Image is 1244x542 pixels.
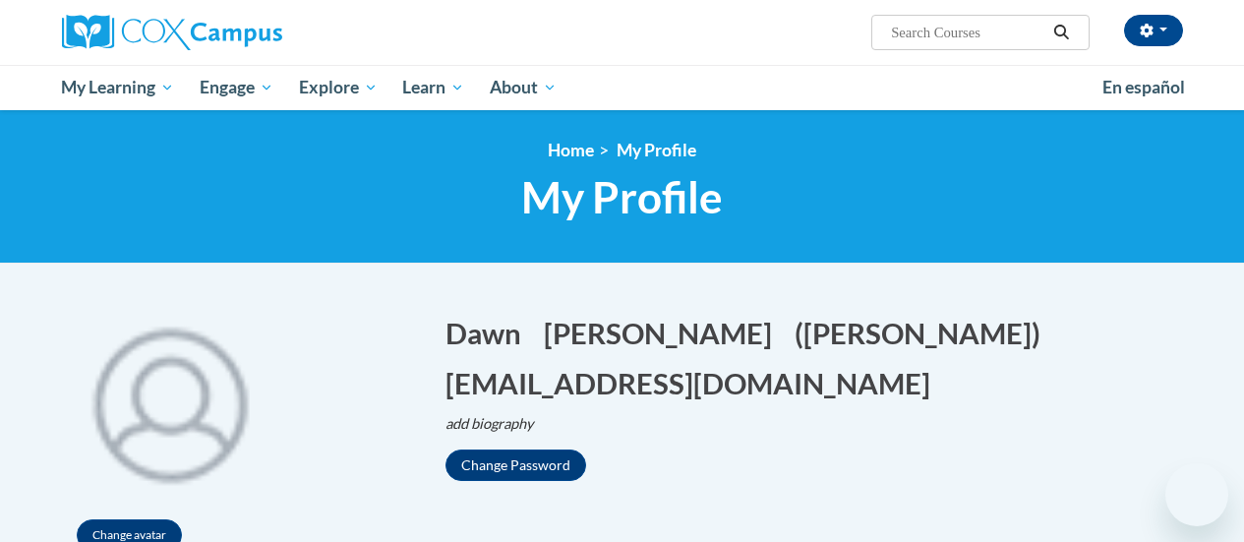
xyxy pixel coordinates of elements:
span: About [490,76,557,99]
a: Engage [187,65,286,110]
i: add biography [445,415,534,432]
a: En español [1090,67,1198,108]
button: Change Password [445,450,586,481]
span: Learn [402,76,464,99]
span: My Profile [521,171,723,223]
span: My Learning [61,76,174,99]
a: Learn [389,65,477,110]
input: Search Courses [889,21,1046,44]
button: Edit screen name [795,313,1053,353]
a: About [477,65,569,110]
a: Explore [286,65,390,110]
img: profile avatar [62,293,278,510]
iframe: Button to launch messaging window [1165,463,1228,526]
a: Home [548,140,594,160]
button: Account Settings [1124,15,1183,46]
span: Engage [200,76,273,99]
button: Edit email address [445,363,943,403]
img: Cox Campus [62,15,282,50]
div: Main menu [47,65,1198,110]
div: Click to change the profile picture [62,293,278,510]
button: Edit last name [544,313,785,353]
a: My Learning [49,65,188,110]
span: My Profile [617,140,696,160]
span: Explore [299,76,378,99]
button: Edit biography [445,413,550,435]
span: En español [1102,77,1185,97]
button: Edit first name [445,313,534,353]
button: Search [1046,21,1076,44]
